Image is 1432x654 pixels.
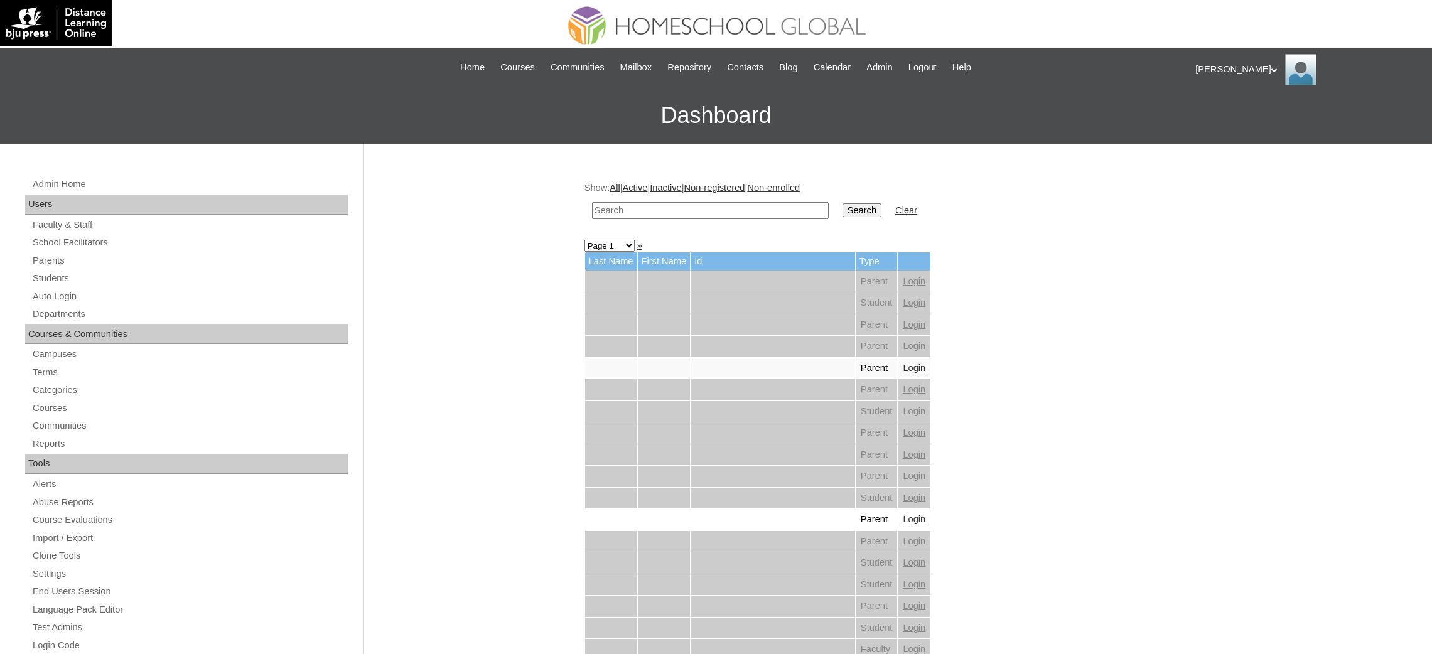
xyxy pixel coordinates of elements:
a: Contacts [721,60,770,75]
a: Repository [661,60,718,75]
a: Login [903,298,925,308]
a: Non-registered [684,183,745,193]
a: Login [903,276,925,286]
td: Parent [856,336,898,357]
a: Faculty & Staff [31,217,348,233]
a: Login [903,363,925,373]
a: Categories [31,382,348,398]
a: Login [903,384,925,394]
a: End Users Session [31,584,348,599]
td: Parent [856,422,898,444]
a: Logout [902,60,943,75]
a: Clone Tools [31,548,348,564]
a: Login [903,449,925,459]
a: Language Pack Editor [31,602,348,618]
a: Admin Home [31,176,348,192]
td: Student [856,552,898,574]
td: Parent [856,466,898,487]
a: Login [903,623,925,633]
a: Home [454,60,491,75]
a: Auto Login [31,289,348,304]
td: Parent [856,509,898,530]
a: Test Admins [31,619,348,635]
a: Active [622,183,647,193]
a: Clear [895,205,917,215]
span: Admin [866,60,893,75]
td: Parent [856,379,898,400]
a: Parents [31,253,348,269]
img: logo-white.png [6,6,106,40]
td: Student [856,488,898,509]
div: Show: | | | | [584,181,1206,226]
td: Student [856,574,898,596]
a: Login [903,341,925,351]
a: Settings [31,566,348,582]
span: Communities [551,60,605,75]
a: School Facilitators [31,235,348,250]
a: Login [903,601,925,611]
div: [PERSON_NAME] [1195,54,1419,85]
a: Courses [494,60,541,75]
td: Parent [856,531,898,552]
a: Login [903,579,925,589]
span: Contacts [727,60,763,75]
td: Parent [856,596,898,617]
a: Login Code [31,638,348,653]
a: Alerts [31,476,348,492]
a: Mailbox [614,60,659,75]
a: Login [903,406,925,416]
td: Parent [856,444,898,466]
input: Search [843,203,881,217]
a: Campuses [31,346,348,362]
td: Student [856,618,898,639]
input: Search [592,202,829,219]
td: Last Name [585,252,637,271]
a: Communities [31,418,348,434]
td: Parent [856,314,898,336]
a: Inactive [650,183,682,193]
td: First Name [638,252,691,271]
td: Student [856,292,898,314]
td: Id [691,252,855,271]
a: Departments [31,306,348,322]
a: Communities [544,60,611,75]
a: Non-enrolled [747,183,800,193]
a: » [637,240,642,250]
span: Repository [667,60,711,75]
a: Courses [31,400,348,416]
a: Login [903,427,925,437]
a: Reports [31,436,348,452]
a: Login [903,536,925,546]
a: Blog [773,60,804,75]
img: Ariane Ebuen [1285,54,1316,85]
span: Courses [500,60,535,75]
a: Terms [31,365,348,380]
a: Login [903,493,925,503]
a: Calendar [807,60,857,75]
a: All [610,183,620,193]
a: Course Evaluations [31,512,348,528]
a: Login [903,557,925,567]
span: Blog [779,60,797,75]
span: Calendar [814,60,851,75]
a: Admin [860,60,899,75]
span: Mailbox [620,60,652,75]
div: Courses & Communities [25,324,348,345]
a: Login [903,319,925,330]
a: Login [903,471,925,481]
td: Parent [856,271,898,292]
td: Type [856,252,898,271]
span: Help [952,60,971,75]
a: Abuse Reports [31,495,348,510]
div: Tools [25,454,348,474]
a: Help [946,60,977,75]
h3: Dashboard [6,87,1426,144]
span: Home [460,60,485,75]
a: Login [903,514,925,524]
td: Parent [856,358,898,379]
div: Users [25,195,348,215]
a: Students [31,271,348,286]
span: Logout [908,60,937,75]
a: Login [903,644,925,654]
a: Import / Export [31,530,348,546]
